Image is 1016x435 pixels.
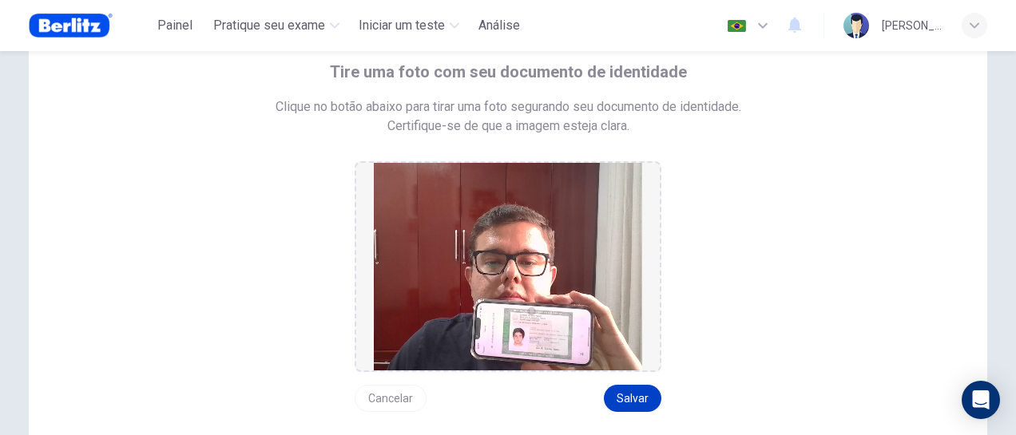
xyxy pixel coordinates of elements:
span: Pratique seu exame [213,16,325,35]
button: Salvar [604,385,661,412]
button: Análise [472,11,526,40]
div: Você precisa de uma licença para acessar este conteúdo [472,11,526,40]
div: [PERSON_NAME] [882,16,943,35]
span: Painel [157,16,192,35]
button: Pratique seu exame [207,11,346,40]
button: Painel [149,11,200,40]
button: Cancelar [355,385,427,412]
img: preview screemshot [374,163,642,370]
img: Berlitz Brasil logo [29,10,113,42]
img: pt [727,20,747,32]
span: Tire uma foto com seu documento de identidade [330,59,687,85]
button: Iniciar um teste [352,11,466,40]
span: Iniciar um teste [359,16,445,35]
div: Open Intercom Messenger [962,381,1000,419]
span: Análise [478,16,520,35]
a: Berlitz Brasil logo [29,10,149,42]
span: Clique no botão abaixo para tirar uma foto segurando seu documento de identidade. [276,97,741,117]
img: Profile picture [843,13,869,38]
span: Certifique-se de que a imagem esteja clara. [387,117,629,136]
